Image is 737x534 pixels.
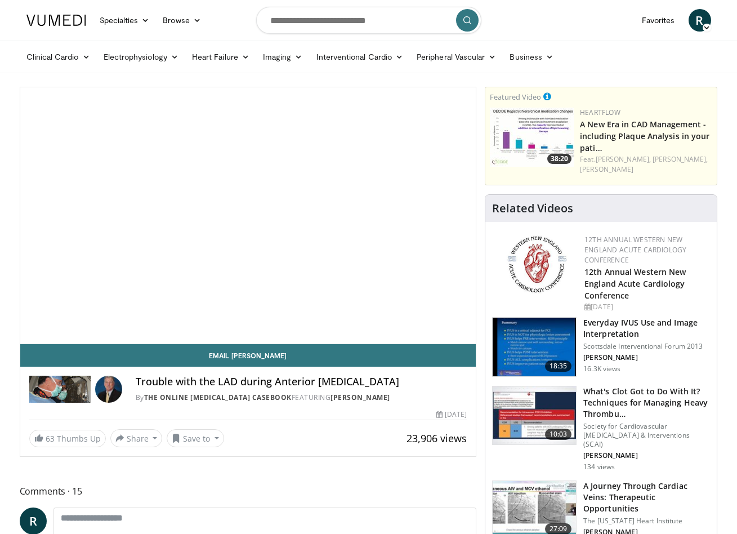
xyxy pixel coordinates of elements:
[583,451,710,460] p: [PERSON_NAME]
[95,376,122,403] img: Avatar
[584,235,686,265] a: 12th Annual Western New England Acute Cardiology Conference
[506,235,568,294] img: 0954f259-7907-4053-a817-32a96463ecc8.png.150x105_q85_autocrop_double_scale_upscale_version-0.2.png
[167,429,224,447] button: Save to
[635,9,682,32] a: Favorites
[407,431,467,445] span: 23,906 views
[26,15,86,26] img: VuMedi Logo
[547,154,571,164] span: 38:20
[583,342,710,351] p: Scottsdale Interventional Forum 2013
[256,46,310,68] a: Imaging
[596,154,651,164] a: [PERSON_NAME],
[46,433,55,444] span: 63
[653,154,708,164] a: [PERSON_NAME],
[583,364,620,373] p: 16.3K views
[492,202,573,215] h4: Related Videos
[97,46,185,68] a: Electrophysiology
[136,376,467,388] h4: Trouble with the LAD during Anterior [MEDICAL_DATA]
[110,429,163,447] button: Share
[29,376,91,403] img: The Online Cardiac Catheterization Casebook
[136,393,467,403] div: By FEATURING
[580,154,712,175] div: Feat.
[492,317,710,377] a: 18:35 Everyday IVUS Use and Image Interpretation Scottsdale Interventional Forum 2013 [PERSON_NAM...
[330,393,390,402] a: [PERSON_NAME]
[503,46,560,68] a: Business
[20,87,476,344] video-js: Video Player
[156,9,208,32] a: Browse
[583,480,710,514] h3: A Journey Through Cardiac Veins: Therapeutic Opportunities
[583,386,710,420] h3: What's Clot Got to Do With It? Techniques for Managing Heavy Thrombu…
[493,318,576,376] img: dTBemQywLidgNXR34xMDoxOjA4MTsiGN.150x105_q85_crop-smart_upscale.jpg
[583,517,710,526] p: The [US_STATE] Heart Institute
[29,430,106,447] a: 63 Thumbs Up
[583,353,710,362] p: [PERSON_NAME]
[93,9,157,32] a: Specialties
[583,317,710,340] h3: Everyday IVUS Use and Image Interpretation
[492,386,710,471] a: 10:03 What's Clot Got to Do With It? Techniques for Managing Heavy Thrombu… Society for Cardiovas...
[580,119,709,153] a: A New Era in CAD Management - including Plaque Analysis in your pati…
[545,361,572,372] span: 18:35
[584,302,708,312] div: [DATE]
[144,393,292,402] a: The Online [MEDICAL_DATA] Casebook
[256,7,481,34] input: Search topics, interventions
[583,462,615,471] p: 134 views
[490,108,574,167] img: 738d0e2d-290f-4d89-8861-908fb8b721dc.150x105_q85_crop-smart_upscale.jpg
[20,46,97,68] a: Clinical Cardio
[689,9,711,32] a: R
[185,46,256,68] a: Heart Failure
[410,46,503,68] a: Peripheral Vascular
[580,164,633,174] a: [PERSON_NAME]
[490,108,574,167] a: 38:20
[583,422,710,449] p: Society for Cardiovascular [MEDICAL_DATA] & Interventions (SCAI)
[545,429,572,440] span: 10:03
[490,92,541,102] small: Featured Video
[580,108,620,117] a: Heartflow
[20,344,476,367] a: Email [PERSON_NAME]
[20,484,477,499] span: Comments 15
[493,386,576,445] img: 9bafbb38-b40d-4e9d-b4cb-9682372bf72c.150x105_q85_crop-smart_upscale.jpg
[310,46,410,68] a: Interventional Cardio
[584,266,686,301] a: 12th Annual Western New England Acute Cardiology Conference
[436,410,467,420] div: [DATE]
